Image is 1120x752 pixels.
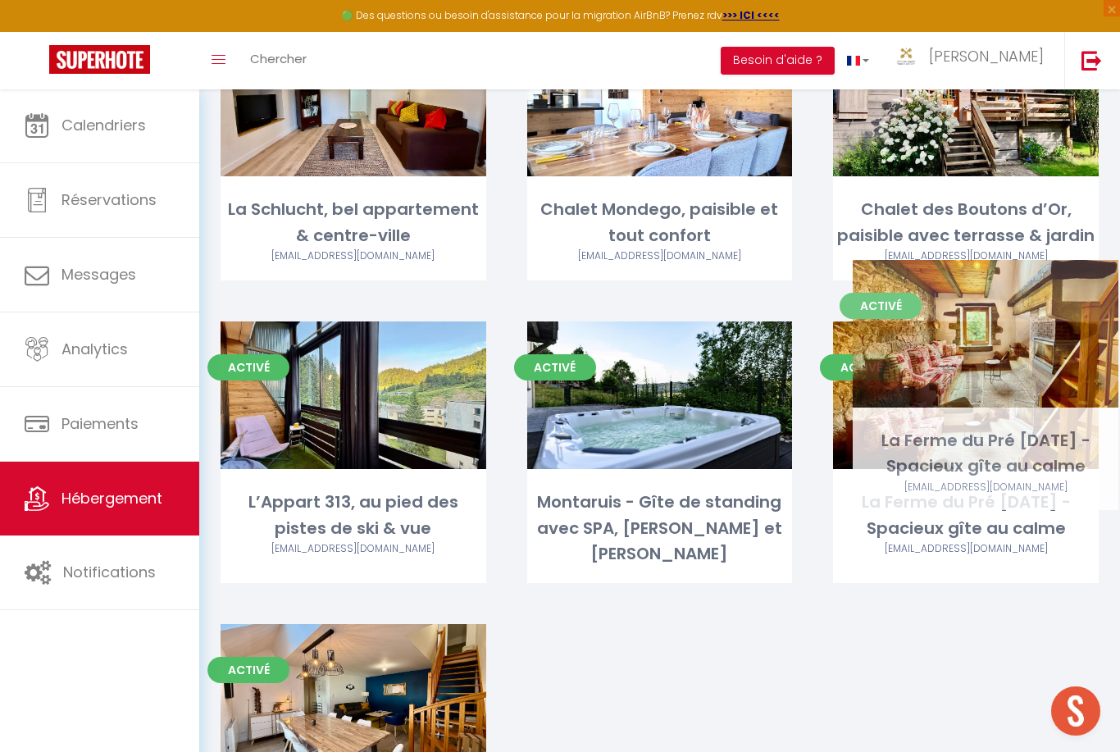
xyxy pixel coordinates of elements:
span: Notifications [63,562,156,582]
span: Chercher [250,50,307,67]
div: Airbnb [527,248,793,264]
span: Messages [61,264,136,285]
div: La Schlucht, bel appartement & centre-ville [221,197,486,248]
a: Chercher [238,32,319,89]
span: Paiements [61,413,139,434]
img: ... [894,47,918,66]
div: Airbnb [221,248,486,264]
div: Airbnb [833,541,1099,557]
div: La Ferme du Pré [DATE] - Spacieux gîte au calme [833,490,1099,541]
div: Airbnb [833,248,1099,264]
span: Activé [514,354,596,381]
div: Airbnb [221,541,486,557]
img: logout [1081,50,1102,71]
span: Calendriers [61,115,146,135]
span: [PERSON_NAME] [929,46,1044,66]
button: Besoin d'aide ? [721,47,835,75]
a: ... [PERSON_NAME] [881,32,1064,89]
span: Analytics [61,339,128,359]
span: Hébergement [61,488,162,508]
a: >>> ICI <<<< [722,8,780,22]
span: Activé [207,354,289,381]
img: Super Booking [49,45,150,74]
div: Montaruis - Gîte de standing avec SPA, [PERSON_NAME] et [PERSON_NAME] [527,490,793,567]
div: Chalet des Boutons d’Or, paisible avec terrasse & jardin [833,197,1099,248]
div: L’Appart 313, au pied des pistes de ski & vue [221,490,486,541]
span: Activé [820,354,902,381]
div: Chalet Mondego, paisible et tout confort [527,197,793,248]
span: Réservations [61,189,157,210]
div: Ouvrir le chat [1051,686,1100,736]
span: Activé [207,657,289,683]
